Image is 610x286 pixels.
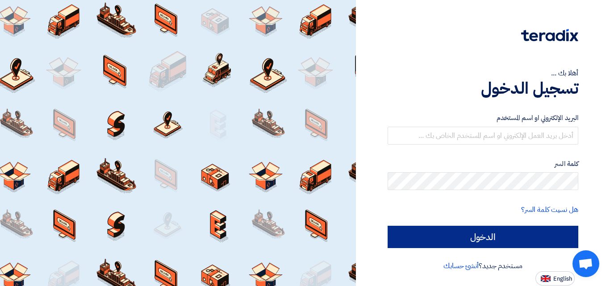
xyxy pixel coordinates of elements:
[388,226,578,248] input: الدخول
[521,29,578,41] img: Teradix logo
[521,204,578,215] a: هل نسيت كلمة السر؟
[388,127,578,145] input: أدخل بريد العمل الإلكتروني او اسم المستخدم الخاص بك ...
[388,159,578,169] label: كلمة السر
[443,261,479,271] a: أنشئ حسابك
[535,271,575,286] button: English
[388,261,578,271] div: مستخدم جديد؟
[388,79,578,98] h1: تسجيل الدخول
[572,250,599,277] a: Open chat
[553,276,572,282] span: English
[388,113,578,123] label: البريد الإلكتروني او اسم المستخدم
[541,275,551,282] img: en-US.png
[388,68,578,79] div: أهلا بك ...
